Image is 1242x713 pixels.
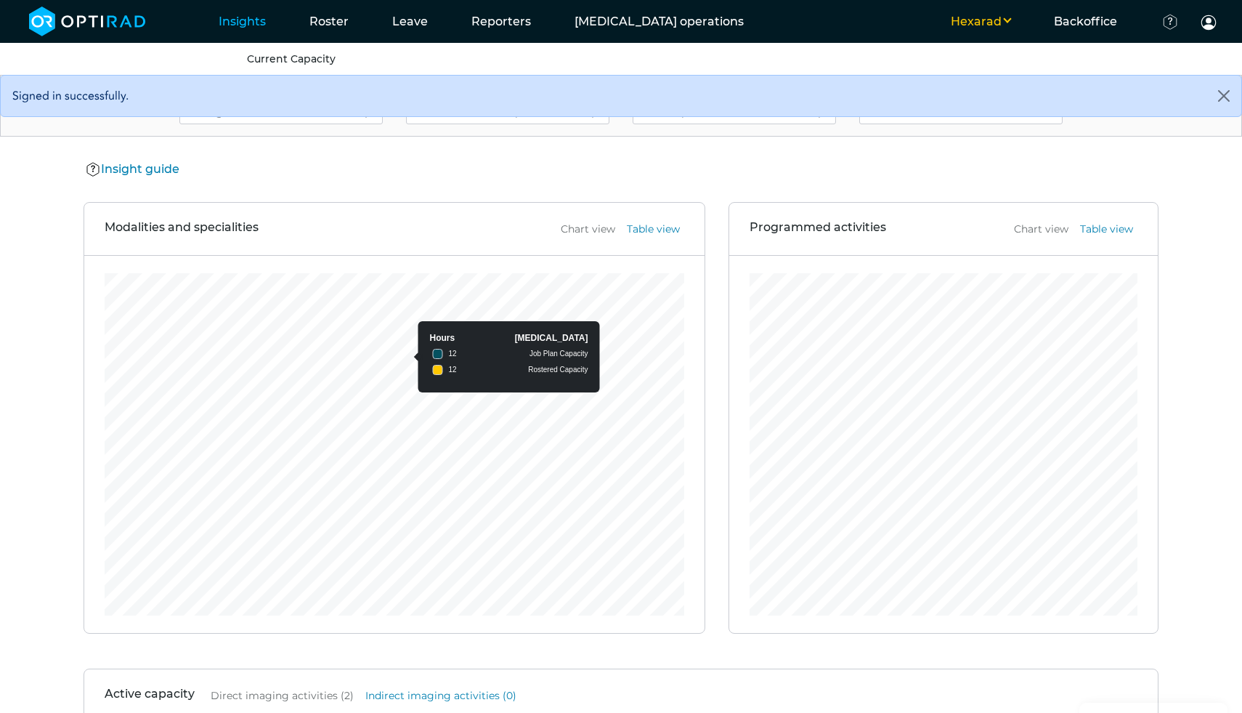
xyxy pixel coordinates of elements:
button: Table view [622,221,684,238]
button: Direct imaging activities (2) [206,688,358,704]
button: Table view [1076,221,1137,238]
h3: Active capacity [105,687,195,704]
button: Indirect imaging activities (0) [361,688,521,704]
img: Help Icon [86,161,101,178]
img: brand-opti-rad-logos-blue-and-white-d2f68631ba2948856bd03f2d395fb146ddc8fb01b4b6e9315ea85fa773367... [29,7,146,36]
a: Current Capacity [247,52,336,65]
h3: Modalities and specialities [105,220,259,238]
button: Close [1206,76,1241,116]
button: Hexarad [929,13,1032,31]
h3: Programmed activities [750,220,886,238]
button: Chart view [1010,221,1073,238]
button: Chart view [556,221,620,238]
button: Insight guide [84,160,184,179]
